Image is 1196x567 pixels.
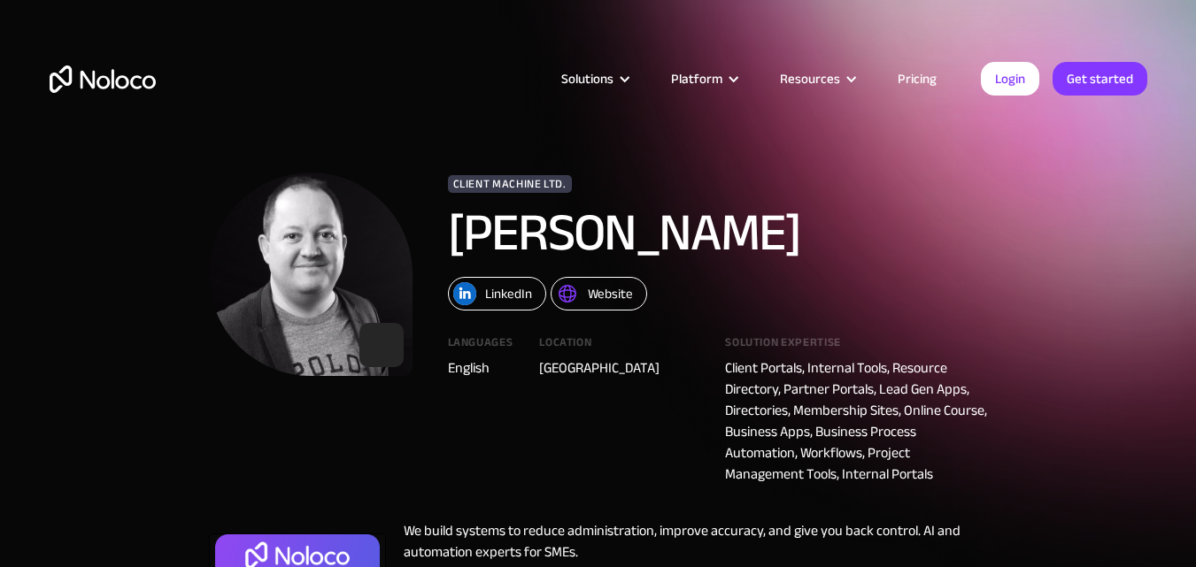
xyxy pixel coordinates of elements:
a: Website [551,277,647,310]
a: home [50,65,156,93]
div: Platform [671,67,722,90]
div: Solutions [561,67,613,90]
div: Client Portals, Internal Tools, Resource Directory, Partner Portals, Lead Gen Apps, Directories, ... [725,357,987,485]
div: Solutions [539,67,649,90]
a: Login [981,62,1039,96]
div: Languages [448,337,513,357]
a: Get started [1053,62,1147,96]
h1: [PERSON_NAME] [448,206,935,259]
a: LinkedIn [448,277,546,310]
div: Platform [649,67,758,90]
div: [GEOGRAPHIC_DATA] [539,357,698,379]
div: English [448,357,513,379]
div: Resources [780,67,840,90]
div: Solution expertise [725,337,987,357]
div: Resources [758,67,876,90]
div: LinkedIn [485,282,532,305]
div: Client Machine Ltd. [448,175,572,193]
div: Location [539,337,698,357]
div: Website [588,282,633,305]
a: Pricing [876,67,959,90]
